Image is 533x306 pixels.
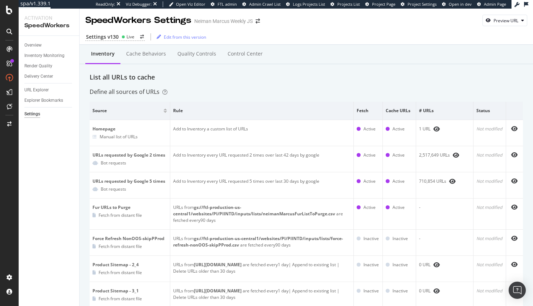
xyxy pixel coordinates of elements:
button: Preview URL [482,15,527,26]
div: URL Explorer [24,86,49,94]
div: Homepage [92,126,167,132]
b: gs://ftl-production-us-central1/websites/PI/PIINTD/inputs/lists/force-refresh-nonOOS-skipPProd.csv [173,235,343,248]
span: Rule [173,107,349,114]
div: Manual list of URLs [100,134,138,140]
a: Explorer Bookmarks [24,97,74,104]
div: Active [363,178,376,185]
span: Admin Crawl List [249,1,281,7]
td: Add to Inventory every URL requested 5 times over last 30 days by google [170,172,354,199]
div: eye [511,204,518,210]
span: Project Settings [408,1,437,7]
div: Inactive [363,235,379,242]
div: Inventory Monitoring [24,52,65,59]
div: Neiman Marcus Weekly JS [194,18,253,25]
td: Add to Inventory a custom list of URLs [170,120,354,146]
a: Logs Projects List [286,1,325,7]
span: Admin Page [484,1,506,7]
div: Activation [24,14,73,21]
a: Settings [24,110,74,118]
span: # URLs [419,107,468,114]
div: List all URLs to cache [90,73,523,82]
div: eye [511,126,518,132]
a: Render Quality [24,62,74,70]
div: Active [392,152,405,158]
div: URLs from are fetched every 1 day | Append to existing list | Delete URLs older than 30 days [173,262,351,274]
div: Render Quality [24,62,52,70]
div: Not modified [476,288,503,294]
a: Project Settings [401,1,437,7]
div: 0 URL [419,288,470,294]
a: Admin Page [477,1,506,7]
span: Status [476,107,501,114]
div: SpeedWorkers [24,21,73,30]
div: Not modified [476,178,503,185]
div: Settings v130 [86,33,119,40]
div: Force Refresh NonOOS-skipPProd [92,235,167,242]
div: Not modified [476,204,503,211]
div: Fetch from distant file [99,212,142,218]
div: Viz Debugger: [126,1,152,7]
div: Open Intercom Messenger [509,282,526,299]
div: Active [363,204,376,211]
a: FTL admin [211,1,237,7]
span: Open Viz Editor [176,1,205,7]
div: Bot requests [101,186,126,192]
div: Settings [24,110,40,118]
div: Fetch from distant file [99,296,142,302]
div: Active [392,126,405,132]
div: Quality Controls [177,50,216,57]
div: eye [511,178,518,184]
div: Active [363,126,376,132]
span: Source [92,107,162,114]
a: URL Explorer [24,86,74,94]
div: Active [392,178,405,185]
div: eye [511,262,518,267]
div: Define all sources of URLs [90,88,167,96]
td: - [416,199,473,230]
div: eye [433,288,440,294]
div: Control Center [228,50,263,57]
div: Explorer Bookmarks [24,97,63,104]
div: SpeedWorkers Settings [85,14,191,27]
div: eye [433,262,440,268]
div: 1 URL [419,126,470,132]
div: Cache behaviors [126,50,166,57]
span: FTL admin [218,1,237,7]
div: eye [449,178,456,184]
div: Fetch from distant file [99,243,142,249]
b: [URL][DOMAIN_NAME] [194,288,242,294]
div: eye [453,152,459,158]
div: Overview [24,42,42,49]
span: Project Page [372,1,395,7]
div: arrow-right-arrow-left [256,19,260,24]
a: Project Page [365,1,395,7]
a: Inventory Monitoring [24,52,74,59]
a: Delivery Center [24,73,74,80]
div: Inactive [392,288,408,294]
span: Cache URLs [386,107,411,114]
div: Inactive [392,262,408,268]
div: URLs from are fetched every 90 days [173,204,351,224]
div: Not modified [476,126,503,132]
b: gs://ftl-production-us-central1/websites/PI/PIINTD/inputs/lists/neimanMarcusFurListToPurge.csv [173,204,335,217]
a: Overview [24,42,74,49]
div: Fur URLs to Purge [92,204,167,211]
div: eye [511,235,518,241]
div: Live [127,34,134,40]
div: Not modified [476,235,503,242]
div: URLs from are fetched every 90 days [173,235,351,248]
div: URLs from are fetched every 1 day | Append to existing list | Delete URLs older than 30 days [173,288,351,301]
a: Open in dev [442,1,472,7]
div: 0 URL [419,262,470,268]
span: Logs Projects List [293,1,325,7]
div: Inventory [91,50,115,57]
div: Product Sitemap - 2_4 [92,262,167,268]
div: eye [433,126,440,132]
a: Open Viz Editor [169,1,205,7]
div: Fetch from distant file [99,269,142,276]
div: Inactive [363,288,379,294]
div: URLs requested by Google 2 times [92,152,167,158]
div: Bot requests [101,160,126,166]
td: Add to Inventory every URL requested 2 times over last 42 days by google [170,146,354,172]
div: 710,854 URLs [419,178,470,185]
